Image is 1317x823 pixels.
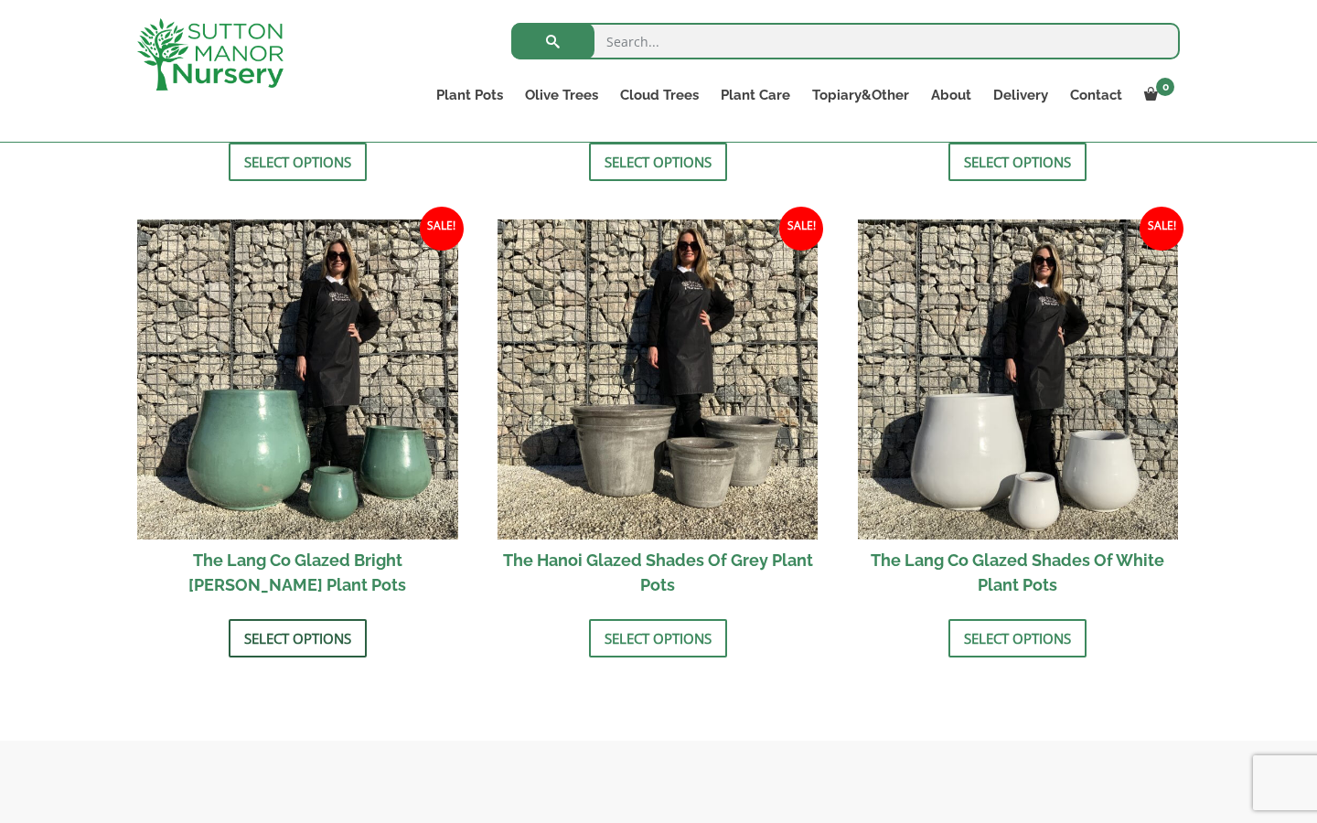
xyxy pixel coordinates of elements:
a: Select options for “The Lang Co Glazed Shades Of White Plant Pots” [948,619,1087,657]
img: logo [137,18,284,91]
a: Plant Pots [425,82,514,108]
input: Search... [511,23,1180,59]
span: 0 [1156,78,1174,96]
a: Select options for “The Lang Co Glazed Royal Azure Blue Plant Pots” [948,143,1087,181]
a: Olive Trees [514,82,609,108]
img: The Hanoi Glazed Shades Of Grey Plant Pots [498,219,819,540]
a: About [920,82,982,108]
span: Sale! [779,207,823,251]
a: Delivery [982,82,1059,108]
h2: The Hanoi Glazed Shades Of Grey Plant Pots [498,540,819,605]
a: Select options for “The Rach Gia Glazed Golden Bronze Plant Pots” [229,143,367,181]
a: Plant Care [710,82,801,108]
a: Sale! The Hanoi Glazed Shades Of Grey Plant Pots [498,219,819,606]
a: Select options for “The Lang Co Glazed Bright Olive Green Plant Pots” [229,619,367,657]
span: Sale! [420,207,464,251]
span: Sale! [1140,207,1183,251]
a: Sale! The Lang Co Glazed Shades Of White Plant Pots [858,219,1179,606]
a: Cloud Trees [609,82,710,108]
a: Sale! The Lang Co Glazed Bright [PERSON_NAME] Plant Pots [137,219,458,606]
a: Topiary&Other [801,82,920,108]
a: Contact [1059,82,1133,108]
img: The Lang Co Glazed Shades Of White Plant Pots [858,219,1179,540]
a: 0 [1133,82,1180,108]
a: Select options for “The Lang Co Glazed Golden Bronze Plant Pots” [589,143,727,181]
a: Select options for “The Hanoi Glazed Shades Of Grey Plant Pots” [589,619,727,657]
h2: The Lang Co Glazed Shades Of White Plant Pots [858,540,1179,605]
h2: The Lang Co Glazed Bright [PERSON_NAME] Plant Pots [137,540,458,605]
img: The Lang Co Glazed Bright Olive Green Plant Pots [137,219,458,540]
